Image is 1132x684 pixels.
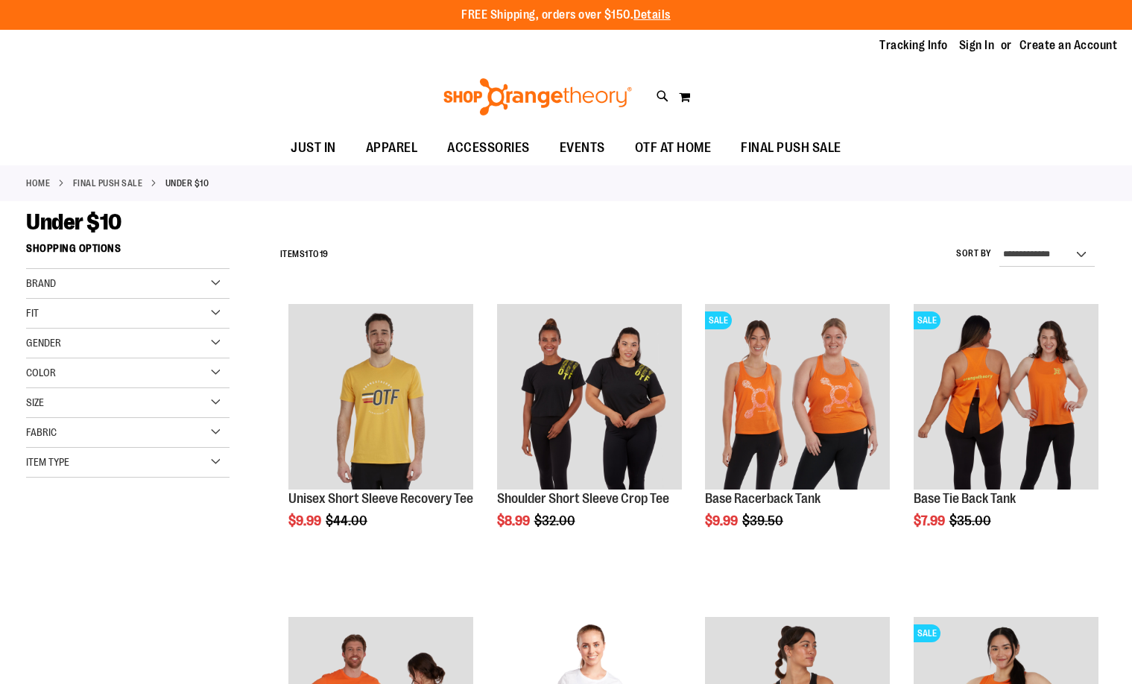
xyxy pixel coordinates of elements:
[956,247,992,260] label: Sort By
[447,131,530,165] span: ACCESSORIES
[320,249,329,259] span: 19
[288,304,473,491] a: Product image for Unisex Short Sleeve Recovery Tee
[914,491,1016,506] a: Base Tie Back Tank
[726,131,856,165] a: FINAL PUSH SALE
[288,491,473,506] a: Unisex Short Sleeve Recovery Tee
[741,131,841,165] span: FINAL PUSH SALE
[288,513,323,528] span: $9.99
[914,304,1098,491] a: Product image for Base Tie Back TankSALE
[497,491,669,506] a: Shoulder Short Sleeve Crop Tee
[705,311,732,329] span: SALE
[698,297,897,566] div: product
[914,513,947,528] span: $7.99
[497,513,532,528] span: $8.99
[26,277,56,289] span: Brand
[497,304,682,489] img: Product image for Shoulder Short Sleeve Crop Tee
[366,131,418,165] span: APPAREL
[949,513,993,528] span: $35.00
[914,304,1098,489] img: Product image for Base Tie Back Tank
[906,297,1106,566] div: product
[879,37,948,54] a: Tracking Info
[73,177,143,190] a: FINAL PUSH SALE
[914,624,940,642] span: SALE
[26,426,57,438] span: Fabric
[26,367,56,379] span: Color
[26,177,50,190] a: Home
[26,456,69,468] span: Item Type
[26,209,121,235] span: Under $10
[288,304,473,489] img: Product image for Unisex Short Sleeve Recovery Tee
[635,131,712,165] span: OTF AT HOME
[461,7,671,24] p: FREE Shipping, orders over $150.
[633,8,671,22] a: Details
[26,235,230,269] strong: Shopping Options
[545,131,620,165] a: EVENTS
[560,131,605,165] span: EVENTS
[620,131,727,165] a: OTF AT HOME
[497,304,682,491] a: Product image for Shoulder Short Sleeve Crop Tee
[705,304,890,491] a: Product image for Base Racerback TankSALE
[914,311,940,329] span: SALE
[280,243,329,266] h2: Items to
[490,297,689,566] div: product
[291,131,336,165] span: JUST IN
[165,177,209,190] strong: Under $10
[305,249,309,259] span: 1
[705,491,820,506] a: Base Racerback Tank
[432,131,545,165] a: ACCESSORIES
[276,131,351,165] a: JUST IN
[351,131,433,165] a: APPAREL
[26,307,39,319] span: Fit
[705,304,890,489] img: Product image for Base Racerback Tank
[705,513,740,528] span: $9.99
[26,337,61,349] span: Gender
[26,396,44,408] span: Size
[441,78,634,115] img: Shop Orangetheory
[742,513,785,528] span: $39.50
[326,513,370,528] span: $44.00
[534,513,578,528] span: $32.00
[1019,37,1118,54] a: Create an Account
[281,297,481,566] div: product
[959,37,995,54] a: Sign In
